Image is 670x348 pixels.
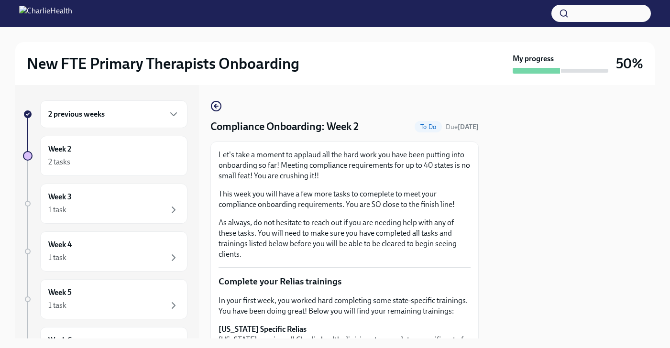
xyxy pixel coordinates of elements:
[415,123,442,130] span: To Do
[48,300,66,311] div: 1 task
[219,295,471,316] p: In your first week, you worked hard completing some state-specific trainings. You have been doing...
[48,287,72,298] h6: Week 5
[48,192,72,202] h6: Week 3
[27,54,299,73] h2: New FTE Primary Therapists Onboarding
[219,189,471,210] p: This week you will have a few more tasks to comeplete to meet your compliance onboarding requirem...
[40,100,187,128] div: 2 previous weeks
[219,217,471,260] p: As always, do not hesitate to reach out if you are needing help with any of these tasks. You will...
[48,109,105,120] h6: 2 previous weeks
[48,205,66,215] div: 1 task
[219,150,471,181] p: Let's take a moment to applaud all the hard work you have been putting into onboarding so far! Me...
[458,123,479,131] strong: [DATE]
[446,122,479,131] span: September 20th, 2025 10:00
[219,325,307,334] strong: [US_STATE] Specific Relias
[48,157,70,167] div: 2 tasks
[446,123,479,131] span: Due
[616,55,643,72] h3: 50%
[23,279,187,319] a: Week 51 task
[48,252,66,263] div: 1 task
[210,120,359,134] h4: Compliance Onboarding: Week 2
[23,136,187,176] a: Week 22 tasks
[48,335,72,346] h6: Week 6
[23,184,187,224] a: Week 31 task
[48,144,71,154] h6: Week 2
[19,6,72,21] img: CharlieHealth
[48,239,72,250] h6: Week 4
[513,54,554,64] strong: My progress
[219,275,471,288] p: Complete your Relias trainings
[23,231,187,272] a: Week 41 task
